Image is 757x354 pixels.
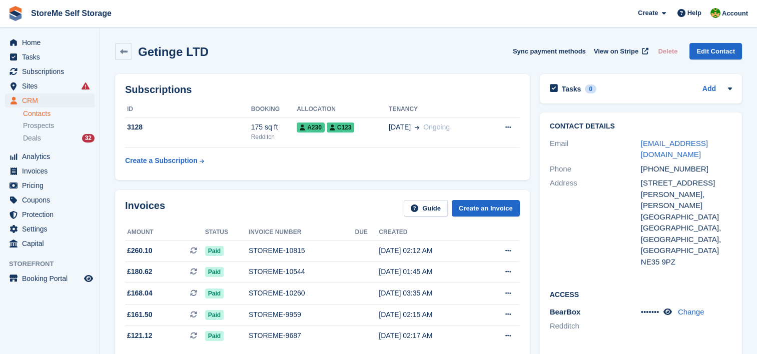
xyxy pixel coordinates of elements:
[5,93,95,107] a: menu
[379,309,480,320] div: [DATE] 02:15 AM
[27,5,116,21] a: StoreMe Self Storage
[125,200,165,216] h2: Invoices
[205,224,249,240] th: Status
[22,64,82,78] span: Subscriptions
[125,151,204,170] a: Create a Subscription
[550,177,641,267] div: Address
[379,266,480,277] div: [DATE] 01:45 AM
[550,320,641,332] li: Redditch
[23,121,54,130] span: Prospects
[513,43,586,59] button: Sync payment methods
[687,8,701,18] span: Help
[641,139,708,159] a: [EMAIL_ADDRESS][DOMAIN_NAME]
[423,123,450,131] span: Ongoing
[641,307,659,316] span: •••••••
[5,35,95,49] a: menu
[5,79,95,93] a: menu
[127,309,153,320] span: £161.50
[251,132,297,141] div: Redditch
[127,266,153,277] span: £180.62
[355,224,379,240] th: Due
[125,101,251,117] th: ID
[678,307,704,316] a: Change
[297,101,389,117] th: Allocation
[710,8,720,18] img: StorMe
[654,43,681,59] button: Delete
[22,222,82,236] span: Settings
[379,224,480,240] th: Created
[594,46,638,56] span: View on Stripe
[23,109,95,118] a: Contacts
[22,236,82,250] span: Capital
[550,122,732,130] h2: Contact Details
[138,45,209,58] h2: Getinge LTD
[127,330,153,341] span: £121.12
[379,288,480,298] div: [DATE] 03:35 AM
[550,163,641,175] div: Phone
[249,266,355,277] div: STOREME-10544
[22,35,82,49] span: Home
[23,120,95,131] a: Prospects
[297,122,325,132] span: A230
[205,310,224,320] span: Paid
[327,122,355,132] span: C123
[251,122,297,132] div: 175 sq ft
[22,271,82,285] span: Booking Portal
[5,50,95,64] a: menu
[249,330,355,341] div: STOREME-9687
[689,43,742,59] a: Edit Contact
[9,259,100,269] span: Storefront
[125,84,520,95] h2: Subscriptions
[638,8,658,18] span: Create
[722,8,748,18] span: Account
[5,164,95,178] a: menu
[5,271,95,285] a: menu
[205,331,224,341] span: Paid
[641,177,732,200] div: [STREET_ADDRESS][PERSON_NAME],
[404,200,448,216] a: Guide
[590,43,650,59] a: View on Stripe
[22,178,82,192] span: Pricing
[452,200,520,216] a: Create an Invoice
[23,133,95,143] a: Deals 32
[585,84,596,93] div: 0
[562,84,581,93] h2: Tasks
[389,122,411,132] span: [DATE]
[5,222,95,236] a: menu
[205,288,224,298] span: Paid
[83,272,95,284] a: Preview store
[125,224,205,240] th: Amount
[22,93,82,107] span: CRM
[8,6,23,21] img: stora-icon-8386f47178a22dfd0bd8f6a31ec36ba5ce8667c1dd55bd0f319d3a0aa187defe.svg
[82,82,90,90] i: Smart entry sync failures have occurred
[249,245,355,256] div: STOREME-10815
[22,164,82,178] span: Invoices
[5,149,95,163] a: menu
[125,122,251,132] div: 3128
[22,207,82,221] span: Protection
[641,163,732,175] div: [PHONE_NUMBER]
[702,83,716,95] a: Add
[5,178,95,192] a: menu
[82,134,95,142] div: 32
[389,101,486,117] th: Tenancy
[5,193,95,207] a: menu
[641,245,732,256] div: [GEOGRAPHIC_DATA]
[249,224,355,240] th: Invoice number
[127,288,153,298] span: £168.04
[5,236,95,250] a: menu
[550,307,581,316] span: BearBox
[205,267,224,277] span: Paid
[22,149,82,163] span: Analytics
[641,256,732,268] div: NE35 9PZ
[22,50,82,64] span: Tasks
[249,309,355,320] div: STOREME-9959
[379,330,480,341] div: [DATE] 02:17 AM
[550,138,641,160] div: Email
[251,101,297,117] th: Booking
[5,64,95,78] a: menu
[127,245,153,256] span: £260.10
[22,79,82,93] span: Sites
[641,200,732,245] div: [PERSON_NAME][GEOGRAPHIC_DATA] [GEOGRAPHIC_DATA], [GEOGRAPHIC_DATA],
[125,155,198,166] div: Create a Subscription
